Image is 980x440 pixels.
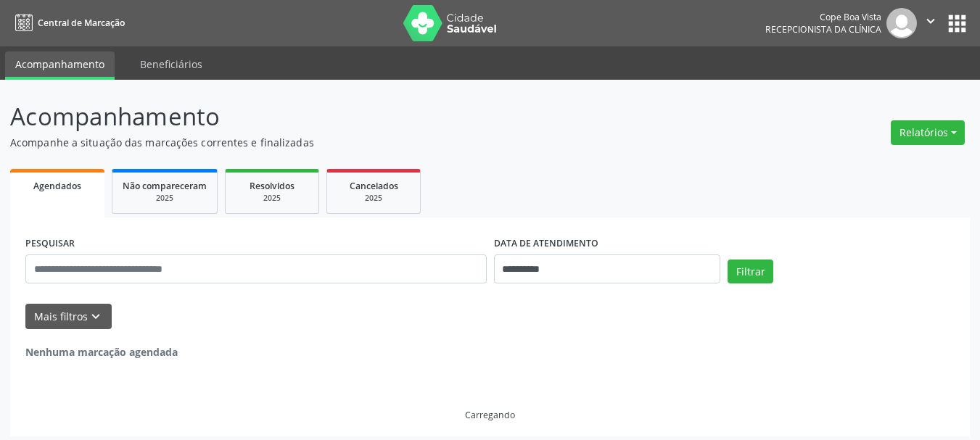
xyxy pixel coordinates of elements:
[25,304,112,329] button: Mais filtroskeyboard_arrow_down
[10,99,682,135] p: Acompanhamento
[33,180,81,192] span: Agendados
[891,120,965,145] button: Relatórios
[88,309,104,325] i: keyboard_arrow_down
[337,193,410,204] div: 2025
[130,51,213,77] a: Beneficiários
[10,11,125,35] a: Central de Marcação
[886,8,917,38] img: img
[236,193,308,204] div: 2025
[494,233,598,255] label: DATA DE ATENDIMENTO
[25,233,75,255] label: PESQUISAR
[728,260,773,284] button: Filtrar
[917,8,944,38] button: 
[944,11,970,36] button: apps
[350,180,398,192] span: Cancelados
[123,180,207,192] span: Não compareceram
[465,409,515,421] div: Carregando
[765,23,881,36] span: Recepcionista da clínica
[923,13,939,29] i: 
[250,180,295,192] span: Resolvidos
[25,345,178,359] strong: Nenhuma marcação agendada
[765,11,881,23] div: Cope Boa Vista
[123,193,207,204] div: 2025
[5,51,115,80] a: Acompanhamento
[38,17,125,29] span: Central de Marcação
[10,135,682,150] p: Acompanhe a situação das marcações correntes e finalizadas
